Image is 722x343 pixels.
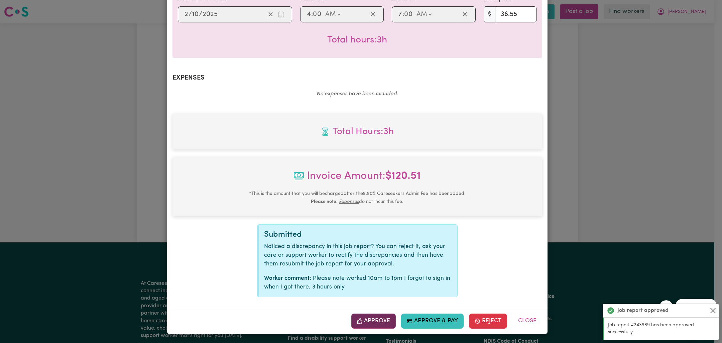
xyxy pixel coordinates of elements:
span: $ [484,6,495,22]
span: 0 [313,11,317,18]
p: Job report #243989 has been approved successfully [608,322,715,336]
button: Close [512,314,542,328]
button: Close [709,307,717,315]
strong: Worker comment: [264,275,311,281]
span: / [189,11,192,18]
button: Approve [351,314,396,328]
input: -- [398,9,402,19]
input: -- [313,9,322,19]
b: $ 120.51 [385,171,421,182]
b: Please note: [311,199,338,204]
input: -- [192,9,199,19]
button: Enter the date of care work [276,9,286,19]
input: -- [184,9,189,19]
button: Reject [469,314,507,328]
span: Total hours worked: 3 hours [327,35,387,45]
iframe: Message from company [676,299,717,314]
iframe: Close message [659,300,673,314]
em: No expenses have been included. [317,91,398,97]
input: -- [404,9,413,19]
button: Approve & Pay [401,314,464,328]
p: Noticed a discrepancy in this job report? You can reject it, ask your care or support worker to r... [264,242,452,269]
span: : [311,11,313,18]
strong: Job report approved [617,307,669,315]
input: ---- [202,9,218,19]
span: / [199,11,202,18]
span: Total hours worked: 3 hours [178,125,537,139]
p: Please note worked 10am to 1pm I forgot to sign in when I got there. 3 hours only [264,274,452,292]
span: : [402,11,404,18]
button: Clear date [265,9,276,19]
span: Submitted [264,231,302,239]
span: Invoice Amount: [178,168,537,190]
h2: Expenses [172,74,542,82]
input: -- [307,9,311,19]
span: 0 [404,11,408,18]
u: Expenses [339,199,359,204]
small: This is the amount that you will be charged after the 9.90 % Careseekers Admin Fee has been added... [249,191,466,204]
